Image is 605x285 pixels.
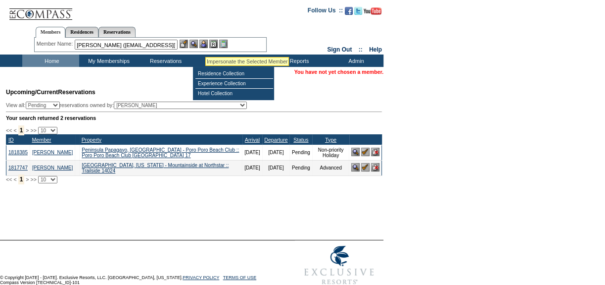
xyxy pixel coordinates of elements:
[262,160,289,175] td: [DATE]
[65,27,98,37] a: Residences
[312,145,349,160] td: Non-priority Holiday
[361,148,370,156] img: Confirm Reservation
[289,145,312,160] td: Pending
[245,137,260,143] a: Arrival
[32,150,73,155] a: [PERSON_NAME]
[371,148,379,156] img: Cancel Reservation
[6,102,251,109] div: View all: reservations owned by:
[98,27,136,37] a: Reservations
[199,40,208,48] img: Impersonate
[354,7,362,15] img: Follow us on Twitter
[183,275,219,280] a: PRIVACY POLICY
[180,40,188,48] img: b_edit.gif
[262,145,289,160] td: [DATE]
[6,176,12,182] span: <<
[326,55,383,67] td: Admin
[6,89,58,96] span: Upcoming/Current
[289,160,312,175] td: Pending
[369,46,382,53] a: Help
[189,40,198,48] img: View
[8,137,14,143] a: ID
[345,7,353,15] img: Become our fan on Facebook
[26,127,29,133] span: >
[193,55,270,67] td: Vacation Collection
[361,163,370,171] img: Confirm Reservation
[37,40,75,48] div: Member Name:
[30,176,36,182] span: >>
[207,58,287,64] div: Impersonate the Selected Member
[18,125,25,135] span: 1
[364,10,381,16] a: Subscribe to our YouTube Channel
[264,137,287,143] a: Departure
[8,165,28,171] a: 1817747
[354,10,362,16] a: Follow us on Twitter
[36,27,66,38] a: Members
[195,79,273,89] td: Experience Collection
[18,174,25,184] span: 1
[6,89,95,96] span: Reservations
[364,7,381,15] img: Subscribe to our YouTube Channel
[270,55,326,67] td: Reports
[22,55,79,67] td: Home
[6,127,12,133] span: <<
[82,137,101,143] a: Property
[351,163,360,171] img: View Reservation
[79,55,136,67] td: My Memberships
[32,137,51,143] a: Member
[371,163,379,171] img: Cancel Reservation
[345,10,353,16] a: Become our fan on Facebook
[13,127,16,133] span: <
[293,137,308,143] a: Status
[8,150,28,155] a: 1818385
[30,127,36,133] span: >>
[312,160,349,175] td: Advanced
[209,40,218,48] img: Reservations
[136,55,193,67] td: Reservations
[195,69,273,79] td: Residence Collection
[359,46,363,53] span: ::
[195,89,273,98] td: Hotel Collection
[32,165,73,171] a: [PERSON_NAME]
[82,163,229,173] a: [GEOGRAPHIC_DATA], [US_STATE] - Mountainside at Northstar :: Trailside 14024
[308,6,343,18] td: Follow Us ::
[6,115,382,121] div: Your search returned 2 reservations
[325,137,336,143] a: Type
[351,148,360,156] img: View Reservation
[219,40,228,48] img: b_calculator.gif
[13,176,16,182] span: <
[327,46,352,53] a: Sign Out
[223,275,257,280] a: TERMS OF USE
[242,160,262,175] td: [DATE]
[26,176,29,182] span: >
[294,69,383,75] span: You have not yet chosen a member.
[82,147,239,158] a: Peninsula Papagayo, [GEOGRAPHIC_DATA] - Poro Poro Beach Club :: Poro Poro Beach Club [GEOGRAPHIC_...
[242,145,262,160] td: [DATE]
